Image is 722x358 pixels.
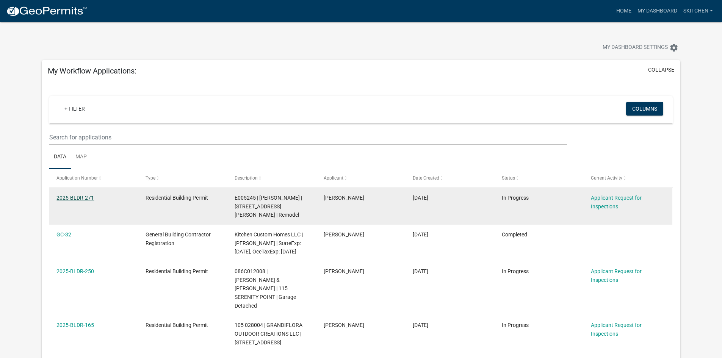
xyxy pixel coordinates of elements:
[316,169,406,187] datatable-header-cell: Applicant
[413,175,439,181] span: Date Created
[49,145,71,169] a: Data
[591,322,642,337] a: Applicant Request for Inspections
[583,169,672,187] datatable-header-cell: Current Activity
[502,175,515,181] span: Status
[648,66,674,74] button: collapse
[669,43,678,52] i: settings
[324,322,364,328] span: Stephen Kitchen
[235,195,302,218] span: E005245 | Gloria Manley | 126 PHILLIPS DR | Remodel
[235,231,303,255] span: Kitchen Custom Homes LLC | Stephen Kitchen | StateExp: 06/30/2026, OccTaxExp: 12/31/2025
[626,102,663,116] button: Columns
[146,175,155,181] span: Type
[146,268,208,274] span: Residential Building Permit
[49,169,138,187] datatable-header-cell: Application Number
[591,195,642,209] a: Applicant Request for Inspections
[56,175,98,181] span: Application Number
[413,322,428,328] span: 05/28/2025
[235,322,302,345] span: 105 028004 | GRANDIFLORA OUTDOOR CREATIONS LLC | 372 WARDS CHAPEL RD
[56,231,71,238] a: GC-32
[413,195,428,201] span: 09/08/2025
[406,169,495,187] datatable-header-cell: Date Created
[413,268,428,274] span: 08/17/2025
[494,169,583,187] datatable-header-cell: Status
[502,322,529,328] span: In Progress
[502,231,527,238] span: Completed
[613,4,634,18] a: Home
[58,102,91,116] a: + Filter
[235,268,296,309] span: 086C012008 | TAYLOR BOBBY & CYNTHIA | 115 SERENITY POINT | Garage Detached
[413,231,428,238] span: 08/21/2025
[49,130,567,145] input: Search for applications
[680,4,716,18] a: skitchen
[324,231,364,238] span: Stephen Kitchen
[324,175,343,181] span: Applicant
[146,195,208,201] span: Residential Building Permit
[56,195,94,201] a: 2025-BLDR-271
[56,322,94,328] a: 2025-BLDR-165
[48,66,136,75] h5: My Workflow Applications:
[56,268,94,274] a: 2025-BLDR-250
[227,169,316,187] datatable-header-cell: Description
[502,268,529,274] span: In Progress
[591,268,642,283] a: Applicant Request for Inspections
[235,175,258,181] span: Description
[146,231,211,246] span: General Building Contractor Registration
[603,43,668,52] span: My Dashboard Settings
[591,175,622,181] span: Current Activity
[146,322,208,328] span: Residential Building Permit
[71,145,91,169] a: Map
[324,195,364,201] span: Stephen Kitchen
[324,268,364,274] span: Stephen Kitchen
[634,4,680,18] a: My Dashboard
[502,195,529,201] span: In Progress
[597,40,684,55] button: My Dashboard Settingssettings
[138,169,227,187] datatable-header-cell: Type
